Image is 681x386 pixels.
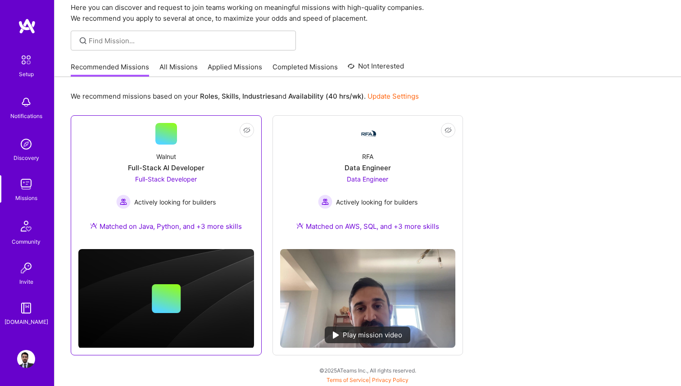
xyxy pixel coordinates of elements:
img: Community [15,215,37,237]
img: logo [18,18,36,34]
img: Ateam Purple Icon [90,222,97,229]
div: Full-Stack AI Developer [128,163,204,173]
i: icon EyeClosed [243,127,250,134]
img: play [333,332,339,339]
a: User Avatar [15,350,37,368]
input: Find Mission... [89,36,289,45]
div: Setup [19,69,34,79]
i: icon EyeClosed [445,127,452,134]
a: Not Interested [348,61,404,77]
div: RFA [362,152,373,161]
b: Skills [222,92,239,100]
span: Actively looking for builders [336,197,418,207]
i: icon SearchGrey [78,36,88,46]
div: [DOMAIN_NAME] [5,317,48,327]
a: Terms of Service [327,377,369,383]
img: Actively looking for builders [318,195,332,209]
div: Matched on Java, Python, and +3 more skills [90,222,242,231]
img: setup [17,50,36,69]
b: Roles [200,92,218,100]
img: User Avatar [17,350,35,368]
a: Update Settings [368,92,419,100]
div: Community [12,237,41,246]
p: Here you can discover and request to join teams working on meaningful missions with high-quality ... [71,2,665,24]
img: bell [17,93,35,111]
span: Actively looking for builders [134,197,216,207]
a: Recommended Missions [71,62,149,77]
img: Actively looking for builders [116,195,131,209]
div: Play mission video [325,327,410,343]
a: All Missions [159,62,198,77]
img: teamwork [17,175,35,193]
div: Data Engineer [345,163,391,173]
img: discovery [17,135,35,153]
img: Company Logo [357,128,378,139]
img: Invite [17,259,35,277]
div: Discovery [14,153,39,163]
img: No Mission [280,249,456,348]
img: cover [78,249,254,348]
div: Missions [15,193,37,203]
b: Availability (40 hrs/wk) [288,92,364,100]
a: Company LogoRFAData EngineerData Engineer Actively looking for buildersActively looking for build... [280,123,456,242]
a: Completed Missions [272,62,338,77]
span: Full-Stack Developer [135,175,197,183]
img: guide book [17,299,35,317]
a: Applied Missions [208,62,262,77]
p: We recommend missions based on your , , and . [71,91,419,101]
span: Data Engineer [347,175,388,183]
a: WalnutFull-Stack AI DeveloperFull-Stack Developer Actively looking for buildersActively looking f... [78,123,254,242]
div: Notifications [10,111,42,121]
span: | [327,377,409,383]
a: Privacy Policy [372,377,409,383]
div: Matched on AWS, SQL, and +3 more skills [296,222,439,231]
div: © 2025 ATeams Inc., All rights reserved. [54,359,681,381]
b: Industries [242,92,275,100]
img: Ateam Purple Icon [296,222,304,229]
div: Invite [19,277,33,286]
div: Walnut [156,152,176,161]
